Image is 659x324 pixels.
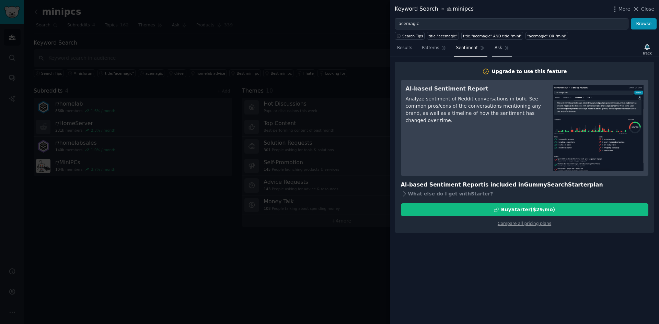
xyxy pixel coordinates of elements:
div: Track [643,51,652,56]
div: Buy Starter ($ 29 /mo ) [501,206,555,213]
button: Browse [631,18,657,30]
div: What else do I get with Starter ? [401,189,648,199]
a: Ask [492,43,512,57]
a: Patterns [419,43,449,57]
span: Sentiment [456,45,478,51]
span: Search Tips [402,34,423,38]
div: Analyze sentiment of Reddit conversations in bulk. See common pros/cons of the conversations ment... [406,95,543,124]
span: Results [397,45,412,51]
button: More [611,5,631,13]
button: Track [640,42,654,57]
div: Upgrade to use this feature [492,68,567,75]
div: title:"acemagic" AND title:"mini" [463,34,522,38]
a: Sentiment [454,43,487,57]
span: Ask [495,45,502,51]
a: "acemagic" OR "mini" [525,32,568,40]
div: Keyword Search minipcs [395,5,474,13]
h3: AI-based Sentiment Report is included in plan [401,181,648,189]
span: in [440,6,444,12]
span: Close [641,5,654,13]
button: Close [633,5,654,13]
h3: AI-based Sentiment Report [406,85,543,93]
div: title:"acemagic" [429,34,458,38]
a: Compare all pricing plans [498,221,551,226]
div: "acemagic" OR "mini" [527,34,567,38]
img: AI-based Sentiment Report [553,85,644,171]
button: BuyStarter($29/mo) [401,203,648,216]
a: title:"acemagic" [427,32,459,40]
span: Patterns [422,45,439,51]
span: More [618,5,631,13]
a: title:"acemagic" AND title:"mini" [461,32,523,40]
a: Results [395,43,415,57]
button: Search Tips [395,32,425,40]
input: Try a keyword related to your business [395,18,628,30]
span: GummySearch Starter [524,181,590,188]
